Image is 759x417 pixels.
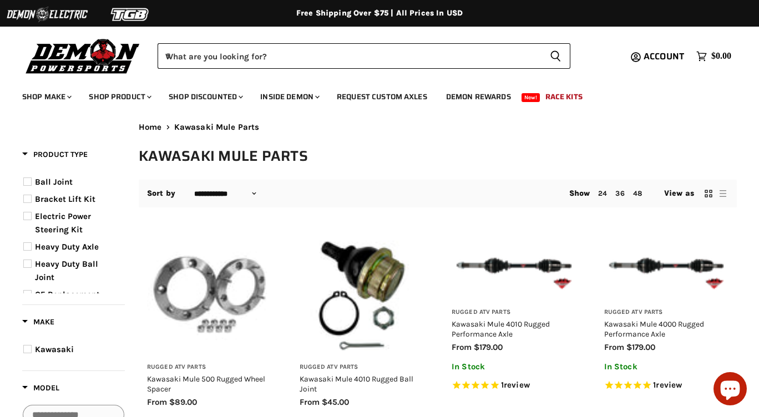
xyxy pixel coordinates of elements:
[639,52,691,62] a: Account
[452,308,576,317] h3: Rugged ATV Parts
[300,231,424,355] img: Kawasaki Mule 4010 Rugged Ball Joint
[604,362,729,372] p: In Stock
[80,85,158,108] a: Shop Product
[604,231,729,301] img: Kawasaki Mule 4000 Rugged Performance Axle
[89,4,172,25] img: TGB Logo 2
[604,342,624,352] span: from
[452,362,576,372] p: In Stock
[158,43,570,69] form: Product
[139,180,737,207] nav: Collection utilities
[615,189,624,197] a: 36
[300,374,413,393] a: Kawasaki Mule 4010 Rugged Ball Joint
[147,189,175,198] label: Sort by
[35,289,100,313] span: OE Replacement Boot Kit
[147,374,265,393] a: Kawasaki Mule 500 Rugged Wheel Spacer
[541,43,570,69] button: Search
[14,81,728,108] ul: Main menu
[22,36,144,75] img: Demon Powersports
[147,363,272,372] h3: Rugged ATV Parts
[569,189,590,198] span: Show
[438,85,519,108] a: Demon Rewards
[35,177,73,187] span: Ball Joint
[22,383,59,393] span: Model
[160,85,250,108] a: Shop Discounted
[252,85,326,108] a: Inside Demon
[300,397,320,407] span: from
[501,380,530,390] span: 1 reviews
[626,342,655,352] span: $179.00
[35,259,98,282] span: Heavy Duty Ball Joint
[504,380,530,390] span: review
[147,231,272,355] img: Kawasaki Mule 500 Rugged Wheel Spacer
[158,43,541,69] input: When autocomplete results are available use up and down arrows to review and enter to select
[633,189,642,197] a: 48
[711,51,731,62] span: $0.00
[604,308,729,317] h3: Rugged ATV Parts
[452,380,576,391] span: Rated 5.0 out of 5 stars 1 reviews
[35,211,91,235] span: Electric Power Steering Kit
[35,344,74,354] span: Kawasaki
[604,319,704,338] a: Kawasaki Mule 4000 Rugged Performance Axle
[147,397,167,407] span: from
[22,149,88,163] button: Filter by Product Type
[139,147,737,165] h1: Kawasaki Mule Parts
[35,194,95,204] span: Bracket Lift Kit
[14,85,78,108] a: Shop Make
[322,397,349,407] span: $45.00
[703,188,714,199] button: grid view
[474,342,503,352] span: $179.00
[169,397,197,407] span: $89.00
[691,48,737,64] a: $0.00
[139,123,162,132] a: Home
[300,363,424,372] h3: Rugged ATV Parts
[644,49,684,63] span: Account
[664,189,694,198] span: View as
[452,342,472,352] span: from
[537,85,591,108] a: Race Kits
[22,150,88,159] span: Product Type
[656,380,682,390] span: review
[653,380,682,390] span: 1 reviews
[452,231,576,301] img: Kawasaki Mule 4010 Rugged Performance Axle
[22,383,59,396] button: Filter by Model
[604,380,729,391] span: Rated 5.0 out of 5 stars 1 reviews
[598,189,607,197] a: 24
[22,317,54,327] span: Make
[328,85,436,108] a: Request Custom Axles
[22,317,54,330] button: Filter by Make
[6,4,89,25] img: Demon Electric Logo 2
[522,93,540,102] span: New!
[452,319,550,338] a: Kawasaki Mule 4010 Rugged Performance Axle
[139,123,737,132] nav: Breadcrumbs
[710,372,750,408] inbox-online-store-chat: Shopify online store chat
[717,188,728,199] button: list view
[174,123,260,132] span: Kawasaki Mule Parts
[35,242,99,252] span: Heavy Duty Axle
